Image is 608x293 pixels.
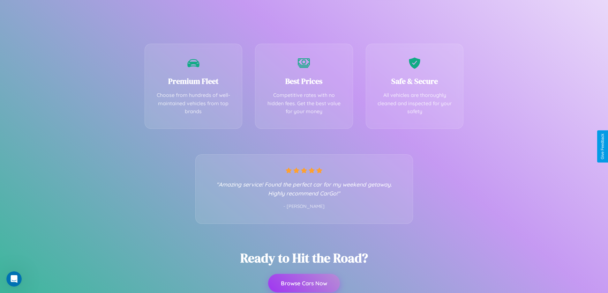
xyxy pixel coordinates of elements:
[240,249,368,267] h2: Ready to Hit the Road?
[376,76,454,86] h3: Safe & Secure
[154,91,233,116] p: Choose from hundreds of well-maintained vehicles from top brands
[154,76,233,86] h3: Premium Fleet
[600,134,605,159] div: Give Feedback
[208,180,400,198] p: "Amazing service! Found the perfect car for my weekend getaway. Highly recommend CarGo!"
[376,91,454,116] p: All vehicles are thoroughly cleaned and inspected for your safety
[265,91,343,116] p: Competitive rates with no hidden fees. Get the best value for your money
[208,202,400,211] p: - [PERSON_NAME]
[265,76,343,86] h3: Best Prices
[6,271,22,287] iframe: Intercom live chat
[268,274,340,292] button: Browse Cars Now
